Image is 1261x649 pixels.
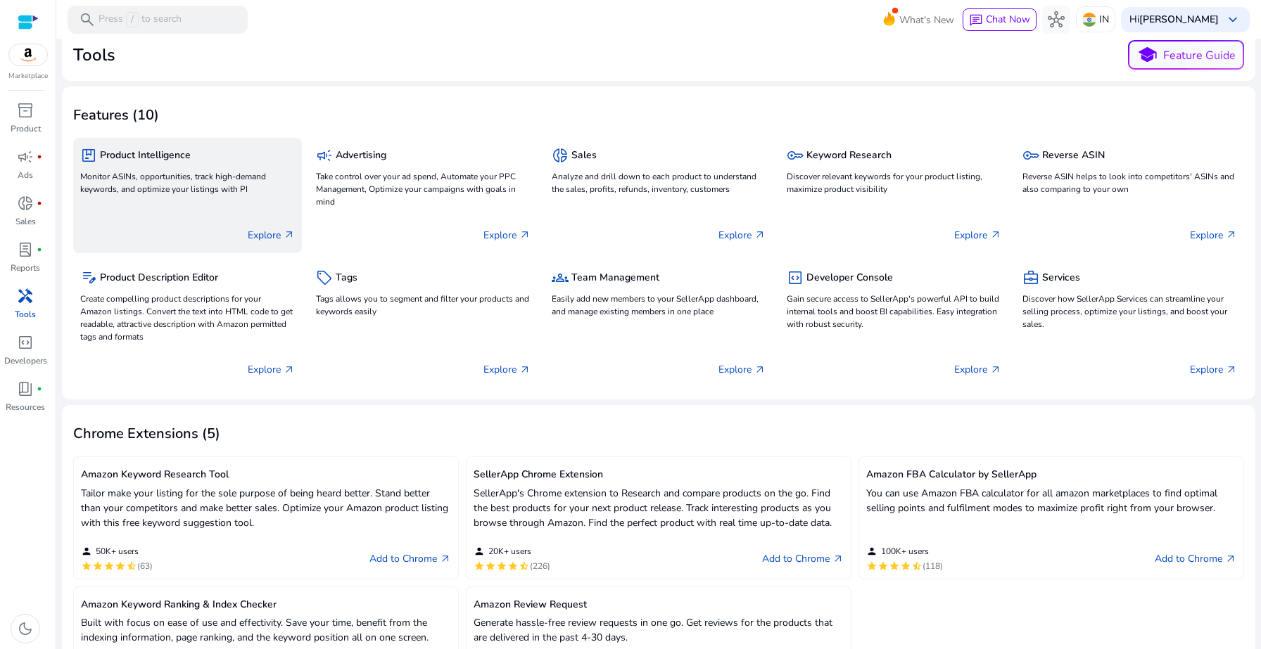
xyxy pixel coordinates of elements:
b: [PERSON_NAME] [1139,13,1219,26]
h5: Sales [571,150,597,162]
mat-icon: star [81,560,92,572]
h5: Product Intelligence [100,150,191,162]
p: Explore [954,228,1001,243]
span: campaign [316,147,333,164]
p: Explore [483,362,531,377]
mat-icon: star [889,560,900,572]
p: Explore [718,362,766,377]
span: code_blocks [787,269,804,286]
span: handyman [17,288,34,304]
span: fiber_manual_record [37,386,42,392]
p: SellerApp's Chrome extension to Research and compare products on the go. Find the best products f... [474,486,844,530]
p: Easily add new members to your SellerApp dashboard, and manage existing members in one place [552,293,766,318]
span: What's New [899,8,954,32]
h5: Tags [336,272,357,284]
p: Ads [18,169,33,181]
p: Generate hassle-free review requests in one go. Get reviews for the products that are delivered i... [474,615,844,645]
p: Explore [248,362,295,377]
span: school [1137,45,1158,65]
span: arrow_outward [284,229,295,240]
span: arrow_outward [519,364,531,375]
mat-icon: person [474,546,485,557]
span: arrow_outward [1225,553,1236,565]
p: Create compelling product descriptions for your Amazon listings. Convert the text into HTML code ... [80,293,295,343]
a: Add to Chromearrow_outward [762,551,844,567]
h3: Features (10) [73,107,159,124]
button: chatChat Now [963,8,1037,31]
span: (226) [530,560,550,572]
span: sell [316,269,333,286]
h5: Amazon Keyword Research Tool [81,469,451,481]
button: hub [1042,6,1070,34]
span: 20K+ users [488,546,531,557]
span: 100K+ users [881,546,929,557]
h5: Product Description Editor [100,272,218,284]
button: schoolFeature Guide [1128,40,1244,70]
span: arrow_outward [754,364,766,375]
span: chat [969,13,983,27]
span: key [787,147,804,164]
span: fiber_manual_record [37,247,42,252]
h5: Amazon Review Request [474,599,844,611]
h5: Services [1042,272,1080,284]
span: donut_small [17,195,34,212]
span: arrow_outward [832,553,844,565]
a: Add to Chromearrow_outward [1155,551,1236,567]
img: amazon.svg [9,44,47,65]
span: arrow_outward [990,229,1001,240]
span: arrow_outward [990,364,1001,375]
span: fiber_manual_record [37,154,42,160]
span: arrow_outward [754,229,766,240]
h5: Amazon FBA Calculator by SellerApp [866,469,1236,481]
span: edit_note [80,269,97,286]
p: Developers [4,354,47,367]
span: fiber_manual_record [37,200,42,206]
p: Sales [15,215,36,228]
span: / [126,12,139,27]
span: (118) [923,560,943,572]
span: business_center [1022,269,1039,286]
mat-icon: star [877,560,889,572]
span: arrow_outward [519,229,531,240]
span: arrow_outward [1226,364,1237,375]
p: Explore [954,362,1001,377]
p: Resources [6,401,45,413]
span: package [80,147,97,164]
mat-icon: star [507,560,519,572]
h5: Keyword Research [806,150,892,162]
p: Explore [483,228,531,243]
p: Discover relevant keywords for your product listing, maximize product visibility [787,170,1001,195]
span: keyboard_arrow_down [1224,11,1241,28]
p: Tailor make your listing for the sole purpose of being heard better. Stand better than your compe... [81,486,451,530]
mat-icon: star [866,560,877,572]
p: Analyze and drill down to each product to understand the sales, profits, refunds, inventory, cust... [552,170,766,195]
span: (63) [137,560,153,572]
span: key [1022,147,1039,164]
span: arrow_outward [1226,229,1237,240]
span: arrow_outward [284,364,295,375]
h5: Team Management [571,272,659,284]
p: Discover how SellerApp Services can streamline your selling process, optimize your listings, and ... [1022,293,1237,330]
mat-icon: person [81,546,92,557]
img: in.svg [1082,13,1096,27]
p: Monitor ASINs, opportunities, track high-demand keywords, and optimize your listings with PI [80,170,295,195]
mat-icon: star [474,560,485,572]
p: Explore [718,228,766,243]
h3: Chrome Extensions (5) [73,425,220,442]
a: Add to Chromearrow_outward [369,551,451,567]
mat-icon: star [900,560,911,572]
p: Explore [1190,362,1237,377]
p: Hi [1129,15,1219,25]
mat-icon: star_half [911,560,923,572]
h5: Advertising [336,150,386,162]
p: Product [11,122,41,135]
h5: Amazon Keyword Ranking & Index Checker [81,599,451,611]
h5: Reverse ASIN [1042,150,1105,162]
mat-icon: star [485,560,496,572]
p: Gain secure access to SellerApp's powerful API to build internal tools and boost BI capabilities.... [787,293,1001,330]
span: search [79,11,96,28]
span: code_blocks [17,334,34,351]
p: You can use Amazon FBA calculator for all amazon marketplaces to find optimal selling points and ... [866,486,1236,515]
p: Marketplace [8,71,48,82]
h2: Tools [73,45,115,65]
